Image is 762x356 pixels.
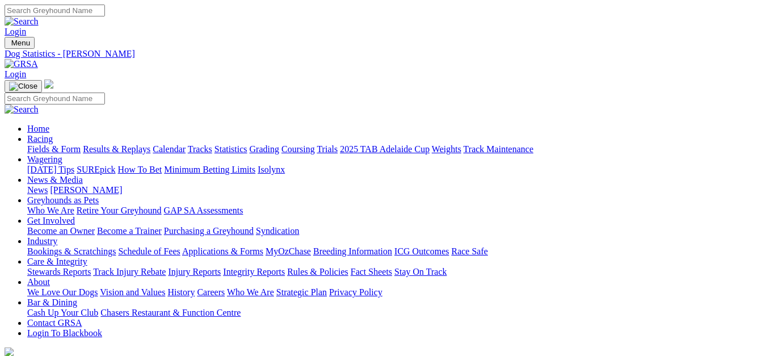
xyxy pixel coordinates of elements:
[77,165,115,174] a: SUREpick
[27,185,757,195] div: News & Media
[256,226,299,236] a: Syndication
[223,267,285,277] a: Integrity Reports
[287,267,348,277] a: Rules & Policies
[118,165,162,174] a: How To Bet
[266,246,311,256] a: MyOzChase
[27,308,98,317] a: Cash Up Your Club
[27,257,87,266] a: Care & Integrity
[5,93,105,104] input: Search
[167,287,195,297] a: History
[27,185,48,195] a: News
[5,27,26,36] a: Login
[432,144,461,154] a: Weights
[27,328,102,338] a: Login To Blackbook
[83,144,150,154] a: Results & Replays
[27,206,74,215] a: Who We Are
[27,287,757,298] div: About
[27,318,82,328] a: Contact GRSA
[27,216,75,225] a: Get Involved
[276,287,327,297] a: Strategic Plan
[394,267,447,277] a: Stay On Track
[27,246,116,256] a: Bookings & Scratchings
[77,206,162,215] a: Retire Your Greyhound
[317,144,338,154] a: Trials
[27,226,757,236] div: Get Involved
[214,144,247,154] a: Statistics
[5,5,105,16] input: Search
[250,144,279,154] a: Grading
[164,206,243,215] a: GAP SA Assessments
[5,16,39,27] img: Search
[188,144,212,154] a: Tracks
[164,226,254,236] a: Purchasing a Greyhound
[168,267,221,277] a: Injury Reports
[451,246,487,256] a: Race Safe
[313,246,392,256] a: Breeding Information
[340,144,430,154] a: 2025 TAB Adelaide Cup
[197,287,225,297] a: Careers
[27,287,98,297] a: We Love Our Dogs
[11,39,30,47] span: Menu
[93,267,166,277] a: Track Injury Rebate
[27,165,74,174] a: [DATE] Tips
[258,165,285,174] a: Isolynx
[118,246,180,256] a: Schedule of Fees
[5,59,38,69] img: GRSA
[153,144,186,154] a: Calendar
[27,124,49,133] a: Home
[5,49,757,59] a: Dog Statistics - [PERSON_NAME]
[100,308,241,317] a: Chasers Restaurant & Function Centre
[164,165,255,174] a: Minimum Betting Limits
[27,298,77,307] a: Bar & Dining
[27,175,83,185] a: News & Media
[329,287,382,297] a: Privacy Policy
[27,134,53,144] a: Racing
[351,267,392,277] a: Fact Sheets
[182,246,263,256] a: Applications & Forms
[227,287,274,297] a: Who We Are
[27,246,757,257] div: Industry
[27,144,81,154] a: Fields & Form
[9,82,37,91] img: Close
[27,195,99,205] a: Greyhounds as Pets
[27,267,757,277] div: Care & Integrity
[27,144,757,154] div: Racing
[44,79,53,89] img: logo-grsa-white.png
[50,185,122,195] a: [PERSON_NAME]
[100,287,165,297] a: Vision and Values
[5,37,35,49] button: Toggle navigation
[5,104,39,115] img: Search
[27,165,757,175] div: Wagering
[27,226,95,236] a: Become an Owner
[27,154,62,164] a: Wagering
[27,236,57,246] a: Industry
[27,206,757,216] div: Greyhounds as Pets
[5,69,26,79] a: Login
[97,226,162,236] a: Become a Trainer
[464,144,533,154] a: Track Maintenance
[27,277,50,287] a: About
[27,267,91,277] a: Stewards Reports
[27,308,757,318] div: Bar & Dining
[281,144,315,154] a: Coursing
[394,246,449,256] a: ICG Outcomes
[5,80,42,93] button: Toggle navigation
